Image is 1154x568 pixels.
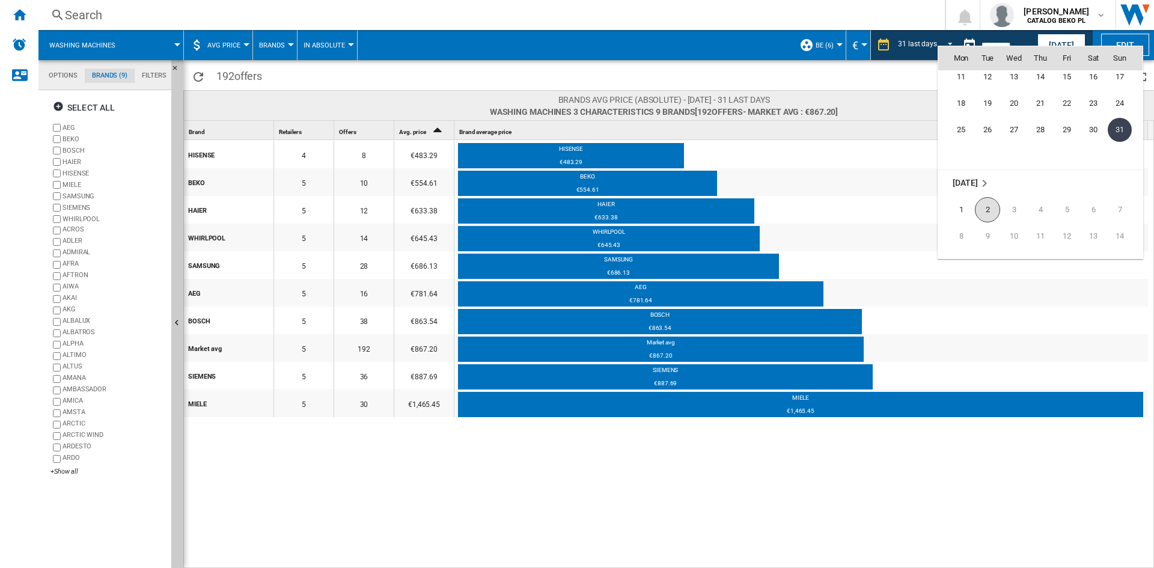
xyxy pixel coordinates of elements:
[974,223,1001,249] td: Tuesday September 9 2025
[1002,118,1026,142] span: 27
[938,249,1143,276] tr: Week 3
[1107,249,1143,276] td: Sunday September 21 2025
[1081,65,1105,89] span: 16
[1055,118,1079,142] span: 29
[1001,64,1027,90] td: Wednesday August 13 2025
[1027,117,1054,143] td: Thursday August 28 2025
[1001,90,1027,117] td: Wednesday August 20 2025
[1107,90,1143,117] td: Sunday August 24 2025
[1027,46,1054,70] th: Thu
[938,117,974,143] td: Monday August 25 2025
[975,91,1000,115] span: 19
[1054,117,1080,143] td: Friday August 29 2025
[975,197,1000,222] span: 2
[1027,197,1054,223] td: Thursday September 4 2025
[1080,46,1107,70] th: Sat
[953,178,977,188] span: [DATE]
[938,64,1143,90] tr: Week 3
[1081,91,1105,115] span: 23
[1028,65,1052,89] span: 14
[1080,117,1107,143] td: Saturday August 30 2025
[938,223,974,249] td: Monday September 8 2025
[974,197,1001,223] td: Tuesday September 2 2025
[1001,46,1027,70] th: Wed
[1080,197,1107,223] td: Saturday September 6 2025
[1054,90,1080,117] td: Friday August 22 2025
[1028,91,1052,115] span: 21
[949,198,973,222] span: 1
[1107,46,1143,70] th: Sun
[949,65,973,89] span: 11
[1108,118,1132,142] span: 31
[949,91,973,115] span: 18
[938,169,1143,197] td: September 2025
[1054,64,1080,90] td: Friday August 15 2025
[1080,223,1107,249] td: Saturday September 13 2025
[1080,64,1107,90] td: Saturday August 16 2025
[1055,91,1079,115] span: 22
[938,197,1143,223] tr: Week 1
[1027,249,1054,276] td: Thursday September 18 2025
[1108,91,1132,115] span: 24
[974,46,1001,70] th: Tue
[1001,249,1027,276] td: Wednesday September 17 2025
[975,65,1000,89] span: 12
[938,223,1143,249] tr: Week 2
[974,64,1001,90] td: Tuesday August 12 2025
[938,117,1143,143] tr: Week 5
[1107,117,1143,143] td: Sunday August 31 2025
[938,46,974,70] th: Mon
[938,46,1143,258] md-calendar: Calendar
[1001,117,1027,143] td: Wednesday August 27 2025
[974,117,1001,143] td: Tuesday August 26 2025
[974,90,1001,117] td: Tuesday August 19 2025
[1027,64,1054,90] td: Thursday August 14 2025
[1054,223,1080,249] td: Friday September 12 2025
[938,90,1143,117] tr: Week 4
[1002,65,1026,89] span: 13
[938,169,1143,197] tr: Week undefined
[1107,197,1143,223] td: Sunday September 7 2025
[1027,223,1054,249] td: Thursday September 11 2025
[1054,197,1080,223] td: Friday September 5 2025
[1054,46,1080,70] th: Fri
[1107,64,1143,90] td: Sunday August 17 2025
[1081,118,1105,142] span: 30
[1107,223,1143,249] td: Sunday September 14 2025
[1002,91,1026,115] span: 20
[1055,65,1079,89] span: 15
[938,64,974,90] td: Monday August 11 2025
[974,249,1001,276] td: Tuesday September 16 2025
[938,143,1143,170] tr: Week undefined
[949,118,973,142] span: 25
[1080,249,1107,276] td: Saturday September 20 2025
[1054,249,1080,276] td: Friday September 19 2025
[938,249,974,276] td: Monday September 15 2025
[938,197,974,223] td: Monday September 1 2025
[1001,197,1027,223] td: Wednesday September 3 2025
[975,118,1000,142] span: 26
[1080,90,1107,117] td: Saturday August 23 2025
[1028,118,1052,142] span: 28
[1027,90,1054,117] td: Thursday August 21 2025
[1001,223,1027,249] td: Wednesday September 10 2025
[1108,65,1132,89] span: 17
[938,90,974,117] td: Monday August 18 2025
